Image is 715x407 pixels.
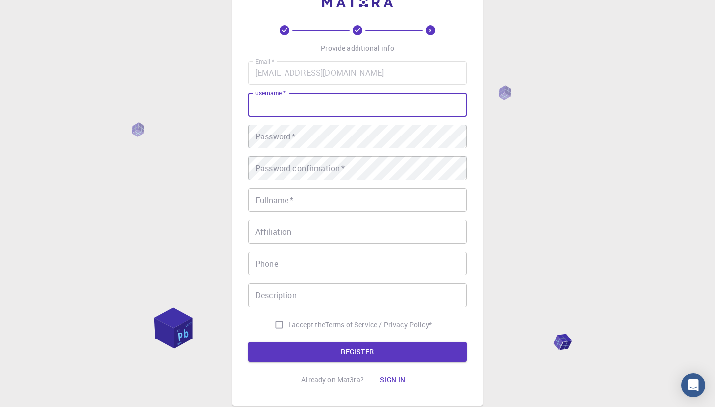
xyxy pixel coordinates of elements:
text: 3 [429,27,432,34]
button: REGISTER [248,342,467,362]
div: Open Intercom Messenger [681,373,705,397]
p: Already on Mat3ra? [301,375,364,385]
label: Email [255,57,274,66]
label: username [255,89,286,97]
button: Sign in [372,370,414,390]
p: Terms of Service / Privacy Policy * [325,320,432,330]
p: Provide additional info [321,43,394,53]
span: I accept the [288,320,325,330]
a: Terms of Service / Privacy Policy* [325,320,432,330]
